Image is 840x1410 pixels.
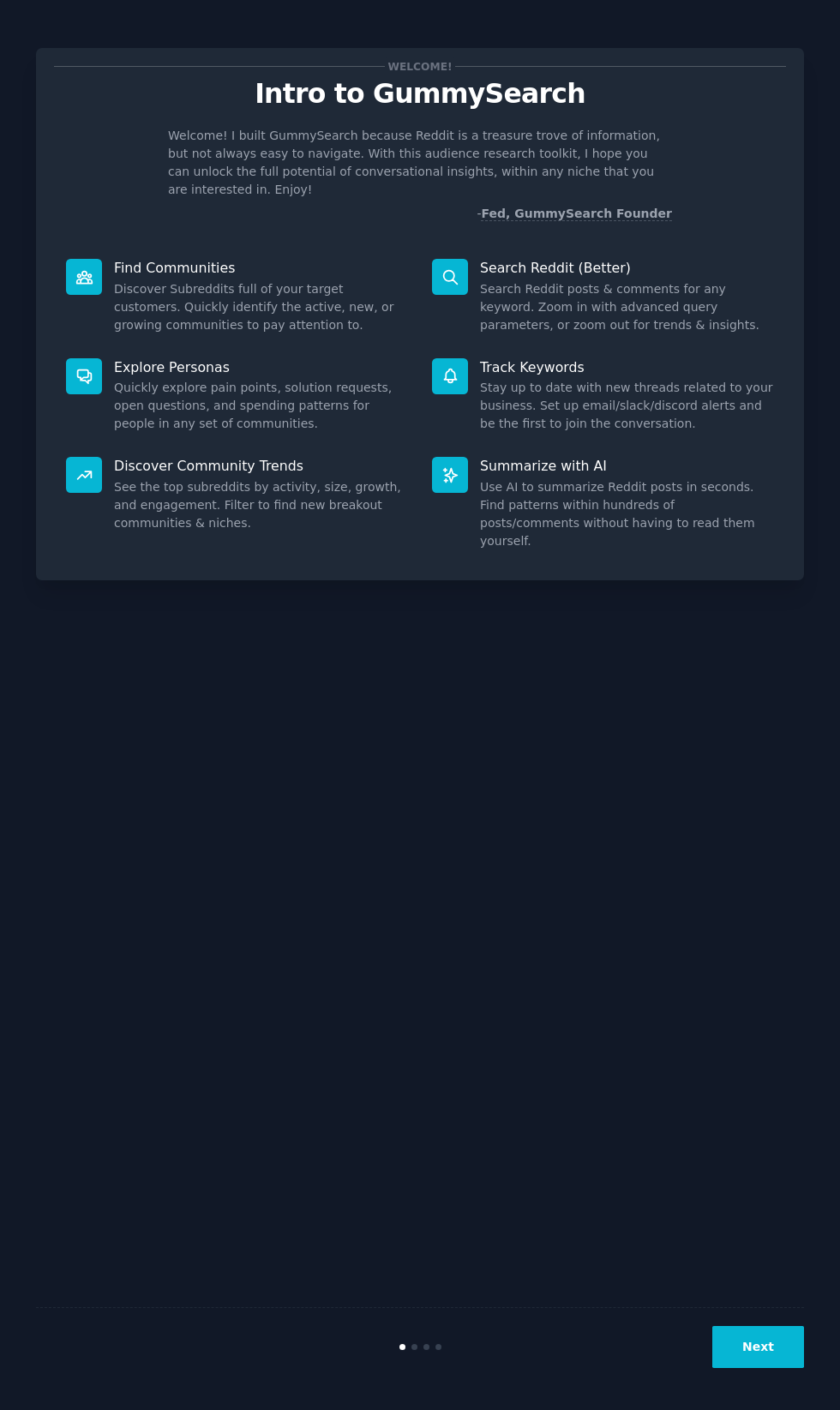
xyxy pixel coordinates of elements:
[114,457,408,475] p: Discover Community Trends
[480,379,774,433] dd: Stay up to date with new threads related to your business. Set up email/slack/discord alerts and ...
[477,205,672,223] div: -
[480,280,774,334] dd: Search Reddit posts & comments for any keyword. Zoom in with advanced query parameters, or zoom o...
[114,478,408,532] dd: See the top subreddits by activity, size, growth, and engagement. Filter to find new breakout com...
[168,127,672,199] p: Welcome! I built GummySearch because Reddit is a treasure trove of information, but not always ea...
[54,79,786,109] p: Intro to GummySearch
[480,358,774,376] p: Track Keywords
[114,280,408,334] dd: Discover Subreddits full of your target customers. Quickly identify the active, new, or growing c...
[480,478,774,550] dd: Use AI to summarize Reddit posts in seconds. Find patterns within hundreds of posts/comments with...
[480,259,774,277] p: Search Reddit (Better)
[481,207,672,221] a: Fed, GummySearch Founder
[114,379,408,433] dd: Quickly explore pain points, solution requests, open questions, and spending patterns for people ...
[712,1326,804,1368] button: Next
[480,457,774,475] p: Summarize with AI
[385,57,455,75] span: Welcome!
[114,259,408,277] p: Find Communities
[114,358,408,376] p: Explore Personas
